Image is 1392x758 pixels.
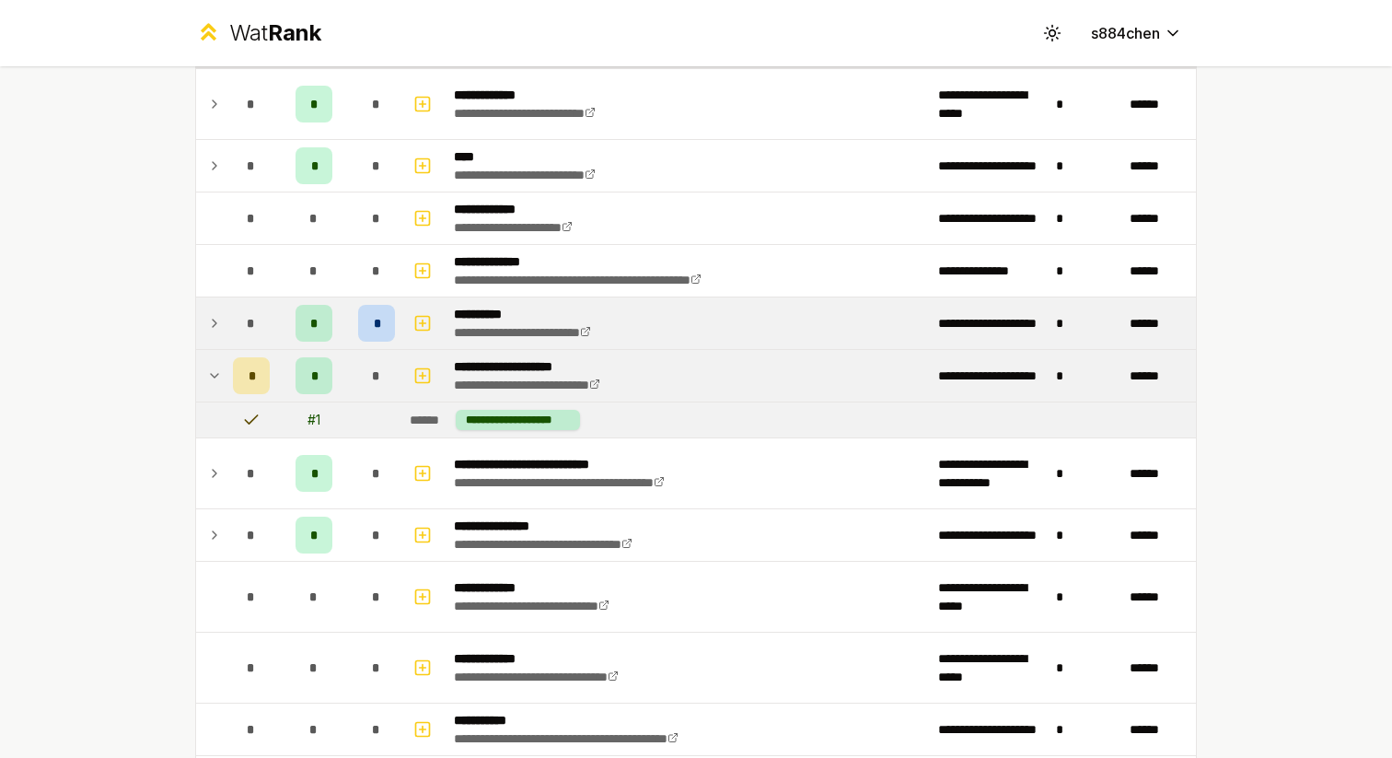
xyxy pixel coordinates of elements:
[1091,22,1160,44] span: s884chen
[195,18,321,48] a: WatRank
[229,18,321,48] div: Wat
[1076,17,1197,50] button: s884chen
[268,19,321,46] span: Rank
[307,411,320,429] div: # 1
